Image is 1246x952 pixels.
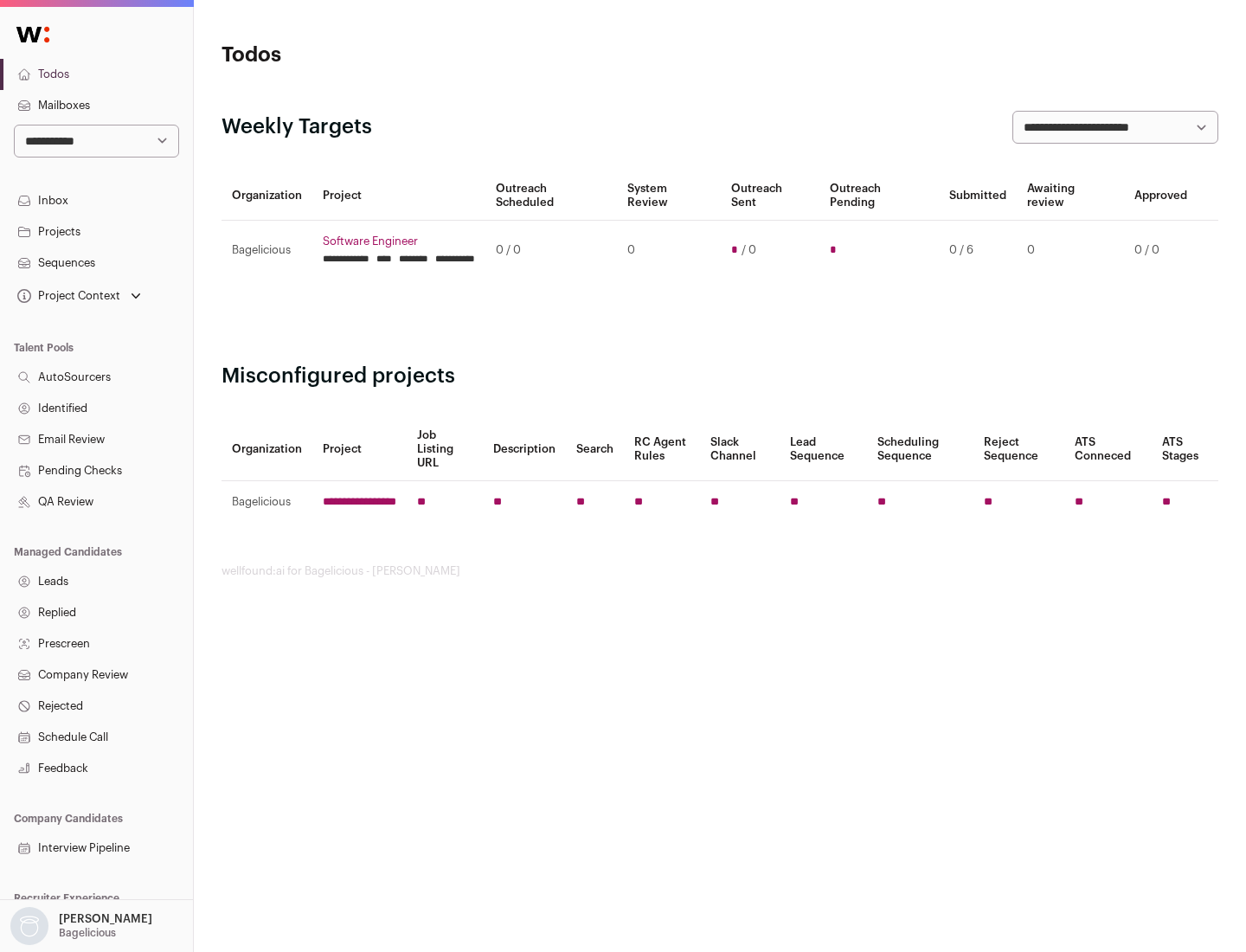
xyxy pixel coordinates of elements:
[323,235,475,248] a: Software Engineer
[222,42,554,69] h1: Todos
[10,907,48,945] img: nopic.png
[700,418,780,481] th: Slack Channel
[14,284,145,308] button: Open dropdown
[222,363,1218,390] h2: Misconfigured projects
[939,171,1017,221] th: Submitted
[867,418,973,481] th: Scheduling Sequence
[14,289,120,303] div: Project Context
[483,418,566,481] th: Description
[1017,171,1124,221] th: Awaiting review
[312,418,407,481] th: Project
[59,912,152,926] p: [PERSON_NAME]
[721,171,820,221] th: Outreach Sent
[1124,221,1198,280] td: 0 / 0
[1064,418,1151,481] th: ATS Conneced
[7,907,156,945] button: Open dropdown
[222,418,312,481] th: Organization
[7,17,59,52] img: Wellfound
[222,564,1218,578] footer: wellfound:ai for Bagelicious - [PERSON_NAME]
[617,171,720,221] th: System Review
[407,418,483,481] th: Job Listing URL
[624,418,699,481] th: RC Agent Rules
[1017,221,1124,280] td: 0
[939,221,1017,280] td: 0 / 6
[59,926,116,940] p: Bagelicious
[973,418,1065,481] th: Reject Sequence
[485,221,617,280] td: 0 / 0
[222,171,312,221] th: Organization
[617,221,720,280] td: 0
[566,418,624,481] th: Search
[485,171,617,221] th: Outreach Scheduled
[819,171,938,221] th: Outreach Pending
[222,481,312,524] td: Bagelicious
[312,171,485,221] th: Project
[222,113,372,141] h2: Weekly Targets
[780,418,867,481] th: Lead Sequence
[1124,171,1198,221] th: Approved
[742,243,756,257] span: / 0
[222,221,312,280] td: Bagelicious
[1152,418,1218,481] th: ATS Stages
